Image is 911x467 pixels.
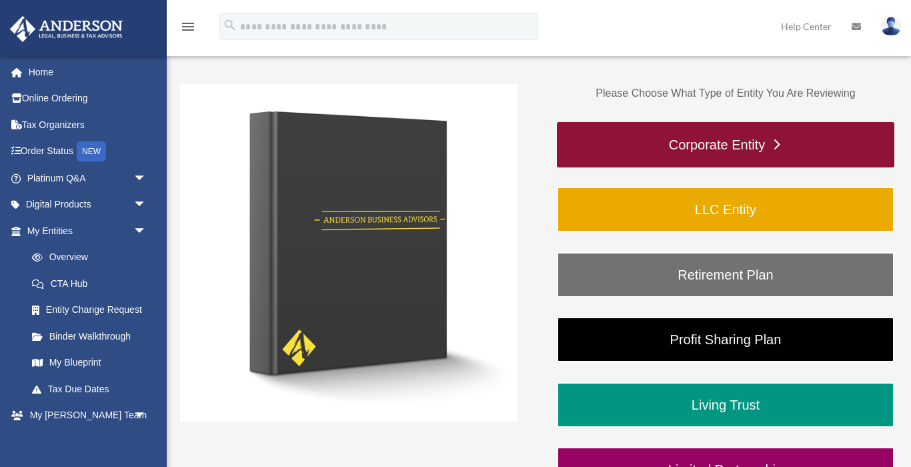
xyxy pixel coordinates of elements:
[19,323,160,350] a: Binder Walkthrough
[9,165,167,191] a: Platinum Q&Aarrow_drop_down
[557,317,894,362] a: Profit Sharing Plan
[557,122,894,167] a: Corporate Entity
[133,402,160,430] span: arrow_drop_down
[6,16,127,42] img: Anderson Advisors Platinum Portal
[9,85,167,112] a: Online Ordering
[9,191,167,218] a: Digital Productsarrow_drop_down
[557,382,894,428] a: Living Trust
[557,252,894,298] a: Retirement Plan
[19,350,167,376] a: My Blueprint
[9,111,167,138] a: Tax Organizers
[9,402,167,429] a: My [PERSON_NAME] Teamarrow_drop_down
[133,165,160,192] span: arrow_drop_down
[180,23,196,35] a: menu
[19,376,167,402] a: Tax Due Dates
[9,138,167,165] a: Order StatusNEW
[19,270,167,297] a: CTA Hub
[881,17,901,36] img: User Pic
[19,297,167,324] a: Entity Change Request
[77,141,106,161] div: NEW
[9,217,167,244] a: My Entitiesarrow_drop_down
[557,84,894,103] p: Please Choose What Type of Entity You Are Reviewing
[9,59,167,85] a: Home
[223,18,237,33] i: search
[19,244,167,271] a: Overview
[180,19,196,35] i: menu
[133,217,160,245] span: arrow_drop_down
[557,187,894,232] a: LLC Entity
[133,191,160,219] span: arrow_drop_down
